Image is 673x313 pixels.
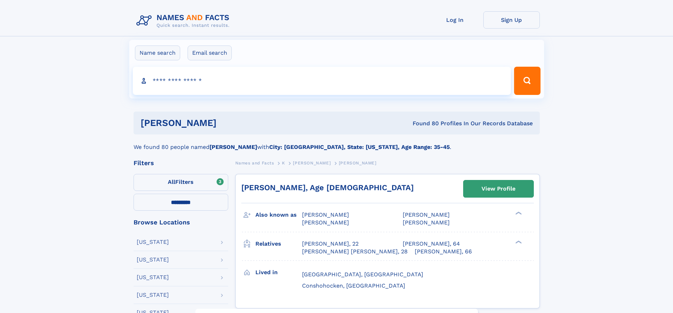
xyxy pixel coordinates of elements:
[137,239,169,245] div: [US_STATE]
[302,240,359,248] a: [PERSON_NAME], 22
[483,11,540,29] a: Sign Up
[415,248,472,255] a: [PERSON_NAME], 66
[188,46,232,60] label: Email search
[255,238,302,250] h3: Relatives
[135,46,180,60] label: Name search
[293,161,331,165] span: [PERSON_NAME]
[134,174,228,191] label: Filters
[137,275,169,280] div: [US_STATE]
[269,144,450,150] b: City: [GEOGRAPHIC_DATA], State: [US_STATE], Age Range: 35-45
[137,292,169,298] div: [US_STATE]
[302,211,349,218] span: [PERSON_NAME]
[403,240,460,248] a: [PERSON_NAME], 64
[302,282,405,289] span: Conshohocken, [GEOGRAPHIC_DATA]
[282,158,285,167] a: K
[134,11,235,30] img: Logo Names and Facts
[302,271,423,278] span: [GEOGRAPHIC_DATA], [GEOGRAPHIC_DATA]
[235,158,274,167] a: Names and Facts
[339,161,377,165] span: [PERSON_NAME]
[293,158,331,167] a: [PERSON_NAME]
[403,219,450,226] span: [PERSON_NAME]
[514,240,522,244] div: ❯
[302,248,408,255] a: [PERSON_NAME] [PERSON_NAME], 28
[255,266,302,278] h3: Lived in
[134,219,228,225] div: Browse Locations
[514,67,540,95] button: Search Button
[282,161,285,165] span: K
[134,160,228,166] div: Filters
[141,119,315,127] h1: [PERSON_NAME]
[403,211,450,218] span: [PERSON_NAME]
[302,219,349,226] span: [PERSON_NAME]
[464,180,533,197] a: View Profile
[137,257,169,263] div: [US_STATE]
[133,67,511,95] input: search input
[209,144,257,150] b: [PERSON_NAME]
[514,211,522,216] div: ❯
[255,209,302,221] h3: Also known as
[482,181,515,197] div: View Profile
[134,134,540,151] div: We found 80 people named with .
[314,120,533,127] div: Found 80 Profiles In Our Records Database
[427,11,483,29] a: Log In
[241,183,414,192] a: [PERSON_NAME], Age [DEMOGRAPHIC_DATA]
[168,179,175,185] span: All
